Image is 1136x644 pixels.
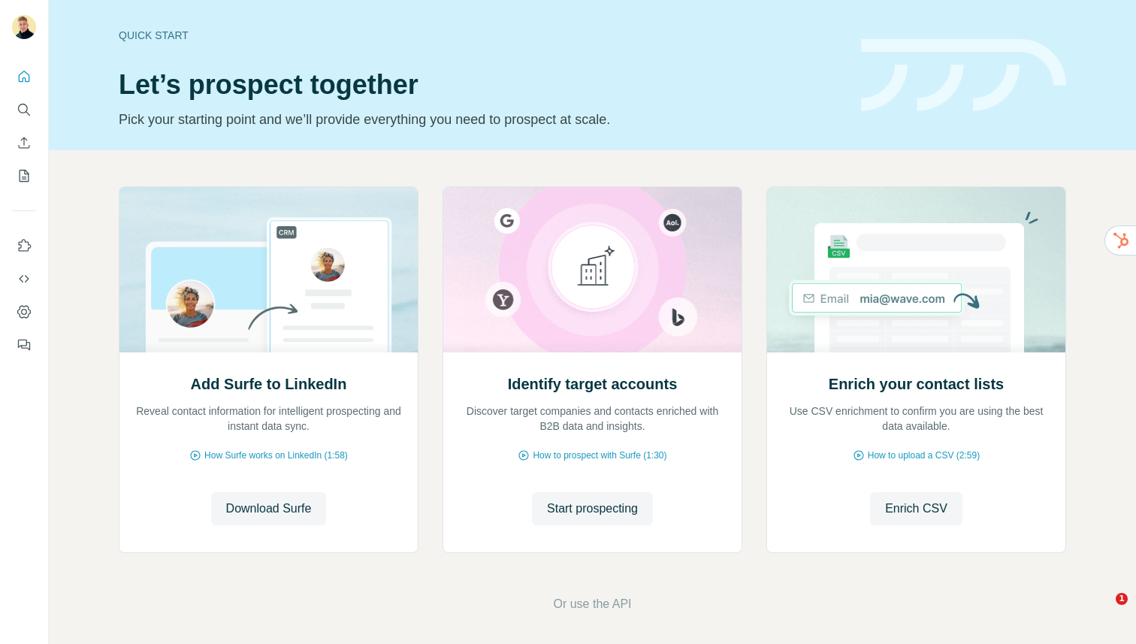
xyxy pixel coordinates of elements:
[458,404,727,434] p: Discover target companies and contacts enriched with B2B data and insights.
[1116,593,1128,605] span: 1
[443,187,742,352] img: Identify target accounts
[885,500,947,518] span: Enrich CSV
[1085,593,1121,629] iframe: Intercom live chat
[533,449,666,462] span: How to prospect with Surfe (1:30)
[12,63,36,90] button: Quick start
[119,187,418,352] img: Add Surfe to LinkedIn
[12,331,36,358] button: Feedback
[12,265,36,292] button: Use Surfe API
[766,187,1066,352] img: Enrich your contact lists
[134,404,403,434] p: Reveal contact information for intelligent prospecting and instant data sync.
[12,298,36,325] button: Dashboard
[12,162,36,189] button: My lists
[12,129,36,156] button: Enrich CSV
[547,500,638,518] span: Start prospecting
[119,28,843,43] div: Quick start
[204,449,348,462] span: How Surfe works on LinkedIn (1:58)
[119,109,843,130] p: Pick your starting point and we’ll provide everything you need to prospect at scale.
[870,492,962,525] button: Enrich CSV
[12,232,36,259] button: Use Surfe on LinkedIn
[12,96,36,123] button: Search
[191,373,347,395] h2: Add Surfe to LinkedIn
[861,39,1066,112] img: banner
[829,373,1004,395] h2: Enrich your contact lists
[12,15,36,39] img: Avatar
[119,70,843,100] h1: Let’s prospect together
[226,500,312,518] span: Download Surfe
[553,595,631,613] button: Or use the API
[508,373,678,395] h2: Identify target accounts
[782,404,1050,434] p: Use CSV enrichment to confirm you are using the best data available.
[532,492,653,525] button: Start prospecting
[868,449,980,462] span: How to upload a CSV (2:59)
[211,492,327,525] button: Download Surfe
